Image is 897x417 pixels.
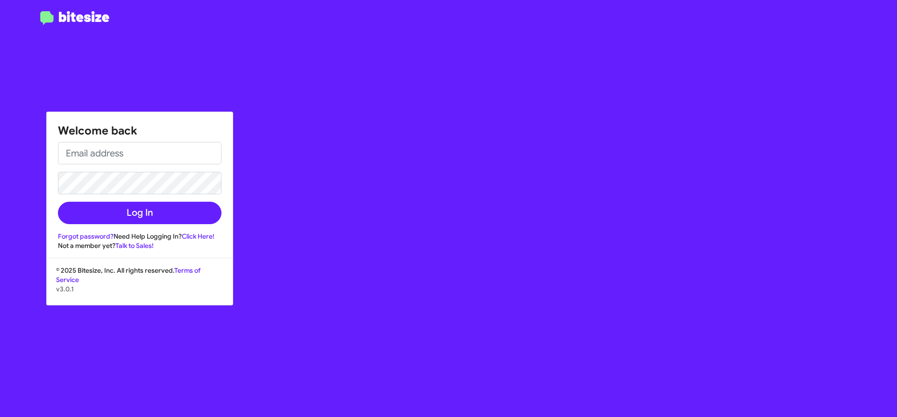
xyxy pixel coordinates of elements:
[115,241,154,250] a: Talk to Sales!
[58,241,221,250] div: Not a member yet?
[56,284,223,294] p: v3.0.1
[58,202,221,224] button: Log In
[58,123,221,138] h1: Welcome back
[182,232,214,240] a: Click Here!
[58,232,114,240] a: Forgot password?
[58,142,221,164] input: Email address
[58,232,221,241] div: Need Help Logging In?
[47,266,233,305] div: © 2025 Bitesize, Inc. All rights reserved.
